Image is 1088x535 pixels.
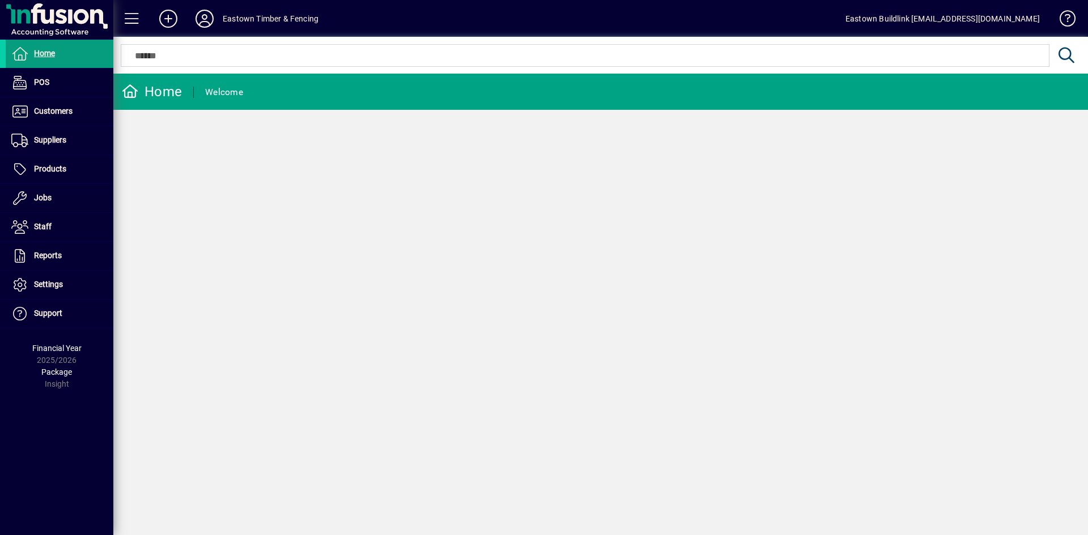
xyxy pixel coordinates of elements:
[122,83,182,101] div: Home
[34,78,49,87] span: POS
[41,367,72,376] span: Package
[34,309,62,318] span: Support
[1051,2,1074,39] a: Knowledge Base
[34,193,52,202] span: Jobs
[186,8,223,29] button: Profile
[6,97,113,126] a: Customers
[6,213,113,241] a: Staff
[150,8,186,29] button: Add
[6,242,113,270] a: Reports
[34,49,55,58] span: Home
[6,126,113,155] a: Suppliers
[845,10,1040,28] div: Eastown Buildlink [EMAIL_ADDRESS][DOMAIN_NAME]
[34,135,66,144] span: Suppliers
[223,10,318,28] div: Eastown Timber & Fencing
[34,106,73,115] span: Customers
[32,344,82,353] span: Financial Year
[6,184,113,212] a: Jobs
[6,69,113,97] a: POS
[34,164,66,173] span: Products
[34,222,52,231] span: Staff
[6,271,113,299] a: Settings
[205,83,243,101] div: Welcome
[6,299,113,328] a: Support
[34,251,62,260] span: Reports
[6,155,113,183] a: Products
[34,280,63,289] span: Settings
